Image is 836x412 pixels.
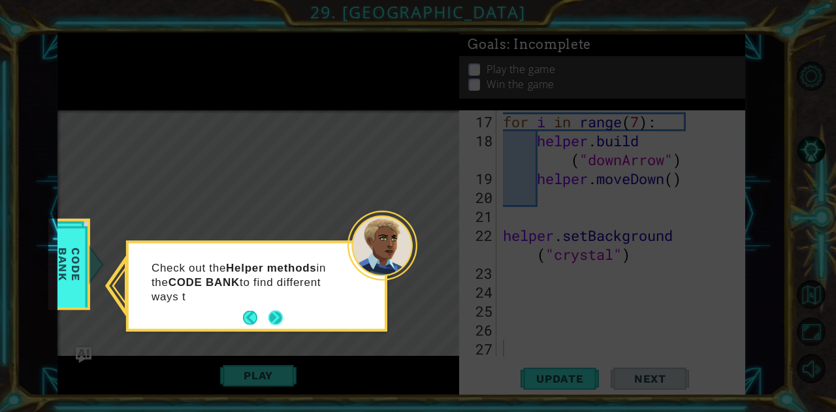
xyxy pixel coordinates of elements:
p: Check out the in the to find different ways t [152,261,347,304]
button: Next [268,311,283,326]
strong: Helper methods [226,261,316,274]
span: Code Bank [52,227,86,302]
button: Back [243,311,268,325]
strong: CODE BANK [169,276,240,288]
